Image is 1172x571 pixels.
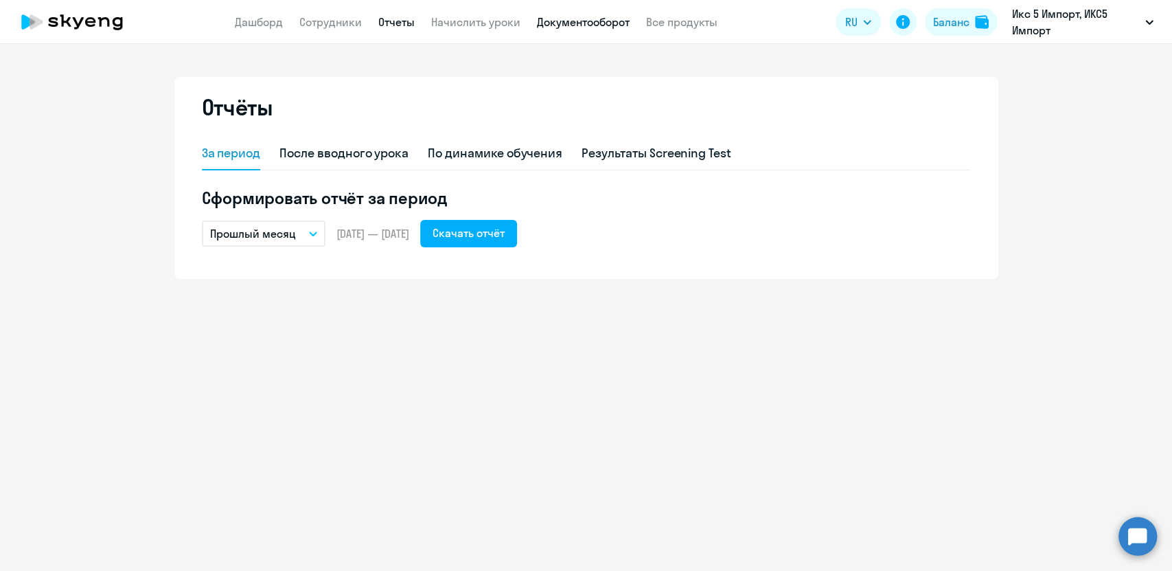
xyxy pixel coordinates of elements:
[378,15,415,29] a: Отчеты
[646,15,717,29] a: Все продукты
[845,14,858,30] span: RU
[279,144,409,162] div: После вводного урока
[933,14,969,30] div: Баланс
[582,144,731,162] div: Результаты Screening Test
[925,8,997,36] button: Балансbalance
[1012,5,1140,38] p: Икс 5 Импорт, ИКС5 Импорт
[433,225,505,241] div: Скачать отчёт
[836,8,881,36] button: RU
[431,15,520,29] a: Начислить уроки
[1005,5,1160,38] button: Икс 5 Импорт, ИКС5 Импорт
[336,226,409,241] span: [DATE] — [DATE]
[202,93,273,121] h2: Отчёты
[299,15,362,29] a: Сотрудники
[202,221,325,247] button: Прошлый месяц
[235,15,283,29] a: Дашборд
[428,144,562,162] div: По динамике обучения
[975,15,989,29] img: balance
[210,225,296,242] p: Прошлый месяц
[537,15,630,29] a: Документооборот
[202,187,971,209] h5: Сформировать отчёт за период
[202,144,261,162] div: За период
[420,220,517,247] button: Скачать отчёт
